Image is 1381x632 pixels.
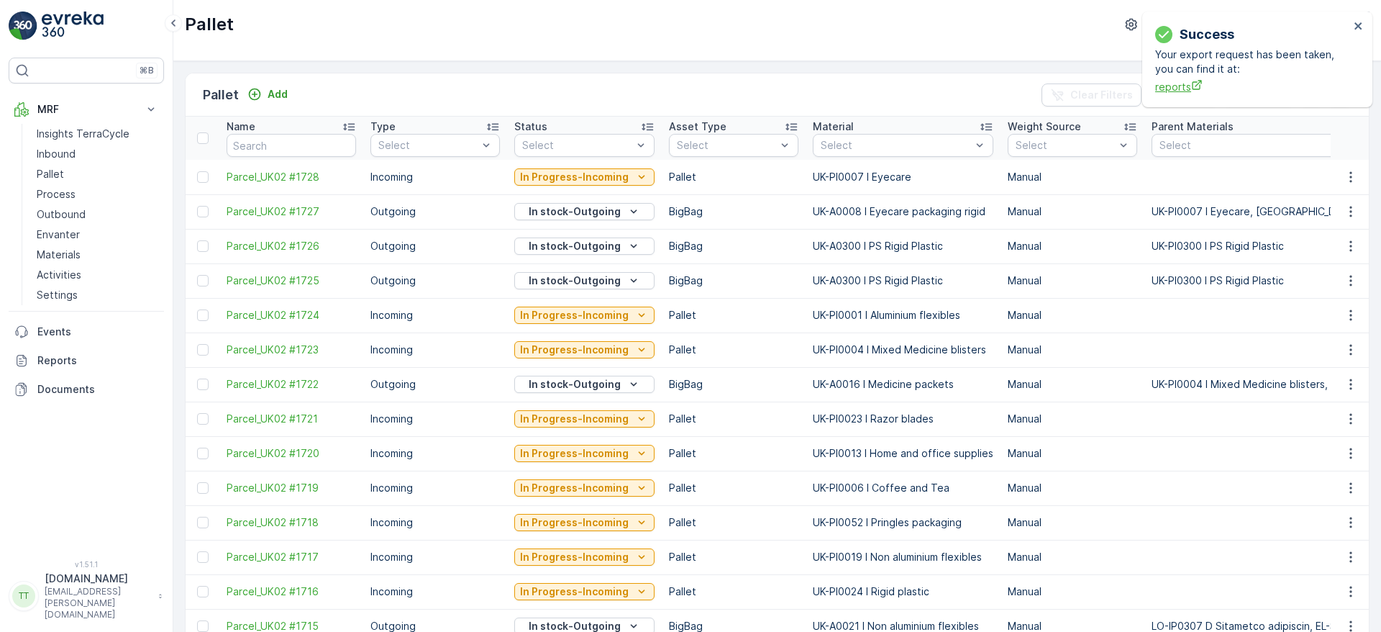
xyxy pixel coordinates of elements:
p: UK-PI0007 I Eyecare [813,170,993,184]
p: BigBag [669,239,798,253]
a: Parcel_UK02 #1721 [227,412,356,426]
button: In stock-Outgoing [514,203,655,220]
p: Incoming [370,308,500,322]
a: Inbound [31,144,164,164]
p: Material [813,119,854,134]
p: [EMAIL_ADDRESS][PERSON_NAME][DOMAIN_NAME] [45,586,151,620]
p: Name [227,119,255,134]
button: In Progress-Incoming [514,479,655,497]
a: Parcel_UK02 #1723 [227,343,356,357]
div: Toggle Row Selected [197,586,209,597]
p: Incoming [370,481,500,495]
p: Manual [1008,515,1137,530]
p: Manual [1008,343,1137,357]
p: Pallet [669,170,798,184]
p: In Progress-Incoming [520,550,629,564]
p: Manual [1008,204,1137,219]
p: In Progress-Incoming [520,515,629,530]
p: Activities [37,268,81,282]
p: Select [522,138,632,153]
p: In stock-Outgoing [529,204,621,219]
div: Toggle Row Selected [197,379,209,390]
p: Select [821,138,971,153]
p: Incoming [370,343,500,357]
p: BigBag [669,377,798,392]
p: Type [370,119,396,134]
p: Incoming [370,550,500,564]
div: Toggle Row Selected [197,620,209,632]
p: Manual [1008,412,1137,426]
p: Manual [1008,308,1137,322]
p: UK-A0008 I Eyecare packaging rigid [813,204,993,219]
p: In stock-Outgoing [529,239,621,253]
span: v 1.51.1 [9,560,164,569]
p: Events [37,325,158,339]
p: Manual [1008,170,1137,184]
a: Parcel_UK02 #1722 [227,377,356,392]
button: In Progress-Incoming [514,583,655,600]
button: In stock-Outgoing [514,272,655,289]
p: In Progress-Incoming [520,308,629,322]
a: Documents [9,375,164,404]
div: Toggle Row Selected [197,240,209,252]
span: Parcel_UK02 #1727 [227,204,356,219]
p: Settings [37,288,78,302]
p: Manual [1008,239,1137,253]
img: logo_light-DOdMpM7g.png [42,12,104,40]
div: Toggle Row Selected [197,206,209,217]
button: TT[DOMAIN_NAME][EMAIL_ADDRESS][PERSON_NAME][DOMAIN_NAME] [9,572,164,620]
p: BigBag [669,274,798,288]
p: Manual [1008,377,1137,392]
button: In Progress-Incoming [514,341,655,358]
p: ⌘B [140,65,154,76]
p: UK-A0300 I PS Rigid Plastic [813,274,993,288]
button: In Progress-Incoming [514,410,655,428]
a: Parcel_UK02 #1725 [227,274,356,288]
p: In Progress-Incoming [520,412,629,426]
p: Incoming [370,412,500,426]
button: MRF [9,95,164,124]
div: Toggle Row Selected [197,551,209,563]
button: In stock-Outgoing [514,238,655,255]
a: Process [31,184,164,204]
p: Select [378,138,478,153]
p: UK-PI0052 I Pringles packaging [813,515,993,530]
button: Add [242,86,293,103]
a: Reports [9,346,164,375]
p: Pallet [203,85,239,105]
a: Activities [31,265,164,285]
p: Documents [37,382,158,397]
p: In Progress-Incoming [520,343,629,357]
p: Incoming [370,515,500,530]
a: Parcel_UK02 #1719 [227,481,356,495]
button: Clear Filters [1042,83,1141,107]
p: Pallet [185,13,234,36]
p: Select [677,138,776,153]
a: Parcel_UK02 #1726 [227,239,356,253]
p: Incoming [370,584,500,599]
a: reports [1155,79,1349,94]
p: MRF [37,102,135,117]
p: Incoming [370,170,500,184]
p: Add [268,87,288,101]
p: Reports [37,353,158,368]
button: In Progress-Incoming [514,307,655,324]
button: In Progress-Incoming [514,514,655,531]
div: TT [12,584,35,608]
a: Parcel_UK02 #1716 [227,584,356,599]
span: Parcel_UK02 #1718 [227,515,356,530]
p: Manual [1008,274,1137,288]
a: Settings [31,285,164,305]
p: Asset Type [669,119,726,134]
p: Your export request has been taken, you can find it at: [1155,48,1349,76]
a: Parcel_UK02 #1724 [227,308,356,322]
p: Select [1016,138,1115,153]
p: Pallet [37,167,64,181]
p: Pallet [669,412,798,426]
div: Toggle Row Selected [197,171,209,183]
a: Parcel_UK02 #1717 [227,550,356,564]
p: BigBag [669,204,798,219]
